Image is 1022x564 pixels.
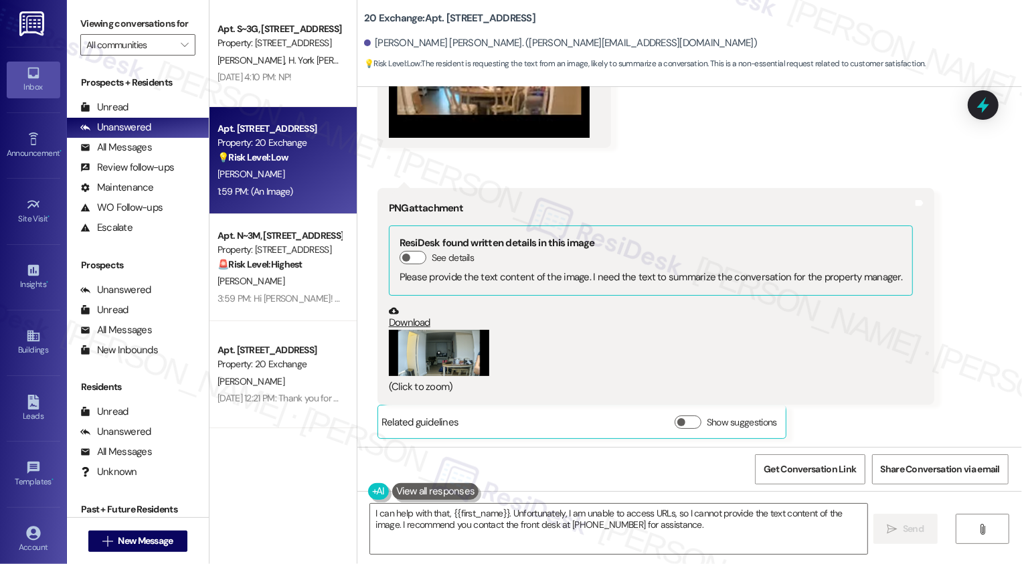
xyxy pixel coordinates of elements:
div: Unread [80,303,129,317]
a: Templates • [7,456,60,492]
div: (Click to zoom) [389,380,913,394]
button: Zoom image [389,330,489,376]
button: Send [873,514,938,544]
span: Share Conversation via email [881,462,1000,476]
button: Share Conversation via email [872,454,1009,484]
div: All Messages [80,445,152,459]
strong: 🚨 Risk Level: Highest [218,258,303,270]
div: Apt. N~3M, [STREET_ADDRESS] [218,229,341,243]
div: WO Follow-ups [80,201,163,215]
a: Download [389,306,913,329]
div: All Messages [80,323,152,337]
div: New Inbounds [80,343,158,357]
a: Buildings [7,324,60,361]
a: Leads [7,391,60,427]
span: • [52,475,54,484]
div: Apt. [STREET_ADDRESS] [218,122,341,136]
div: Unanswered [80,283,151,297]
i:  [181,39,188,50]
div: Review follow-ups [80,161,174,175]
div: Property: [STREET_ADDRESS] [218,36,341,50]
a: Site Visit • [7,193,60,229]
div: Please provide the text content of the image. I need the text to summarize the conversation for t... [400,270,902,284]
div: [PERSON_NAME] [PERSON_NAME]. ([PERSON_NAME][EMAIL_ADDRESS][DOMAIN_NAME]) [364,36,757,50]
span: • [48,212,50,221]
label: Viewing conversations for [80,13,195,34]
span: New Message [118,534,173,548]
a: Account [7,522,60,558]
b: 20 Exchange: Apt. [STREET_ADDRESS] [364,11,535,25]
div: Unknown [80,465,137,479]
span: Get Conversation Link [764,462,856,476]
span: H. York [PERSON_NAME] [288,54,387,66]
i:  [102,536,112,547]
img: ResiDesk Logo [19,11,47,36]
i:  [887,524,898,535]
div: All Messages [80,140,152,155]
span: [PERSON_NAME] [218,275,284,287]
span: [PERSON_NAME] [218,54,288,66]
strong: 💡 Risk Level: Low [218,151,288,163]
div: 1:59 PM: (An Image) [218,185,293,197]
textarea: I can help with that, {{first_name}}. Unfortunately, I am unable to access URLs, so I cannot prov... [370,504,867,554]
span: Send [903,522,924,536]
b: PNG attachment [389,201,463,215]
div: Unread [80,100,129,114]
div: Apt. [STREET_ADDRESS] [218,343,341,357]
label: See details [432,251,474,265]
button: Get Conversation Link [755,454,865,484]
div: Past + Future Residents [67,502,209,516]
div: Escalate [80,221,133,235]
a: Insights • [7,259,60,295]
i:  [978,524,988,535]
span: • [60,147,62,156]
label: Show suggestions [707,415,777,430]
div: Residents [67,380,209,394]
div: 3:59 PM: Hi [PERSON_NAME]! I'm sorry to see you go. To decline your renewal offer and provide off... [218,292,1020,304]
span: : The resident is requesting the text from an image, likely to summarize a conversation. This is ... [364,57,926,71]
button: New Message [88,531,187,552]
b: ResiDesk found written details in this image [400,236,595,250]
div: Related guidelines [381,415,459,435]
div: Prospects [67,258,209,272]
div: Prospects + Residents [67,76,209,90]
div: Property: 20 Exchange [218,357,341,371]
strong: 💡 Risk Level: Low [364,58,420,69]
a: Inbox [7,62,60,98]
input: All communities [86,34,174,56]
div: Property: 20 Exchange [218,136,341,150]
span: [PERSON_NAME] [218,168,284,180]
div: Apt. S~3G, [STREET_ADDRESS] [218,22,341,36]
div: Property: [STREET_ADDRESS] [218,243,341,257]
div: Unanswered [80,425,151,439]
div: [DATE] 4:10 PM: NP! [218,71,292,83]
div: [DATE] 12:21 PM: Thank you for contacting our leasing department. A leasing partner will be in to... [218,392,817,404]
div: Unread [80,405,129,419]
div: Maintenance [80,181,154,195]
div: Unanswered [80,120,151,134]
span: [PERSON_NAME] [218,375,284,387]
span: • [46,278,48,287]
